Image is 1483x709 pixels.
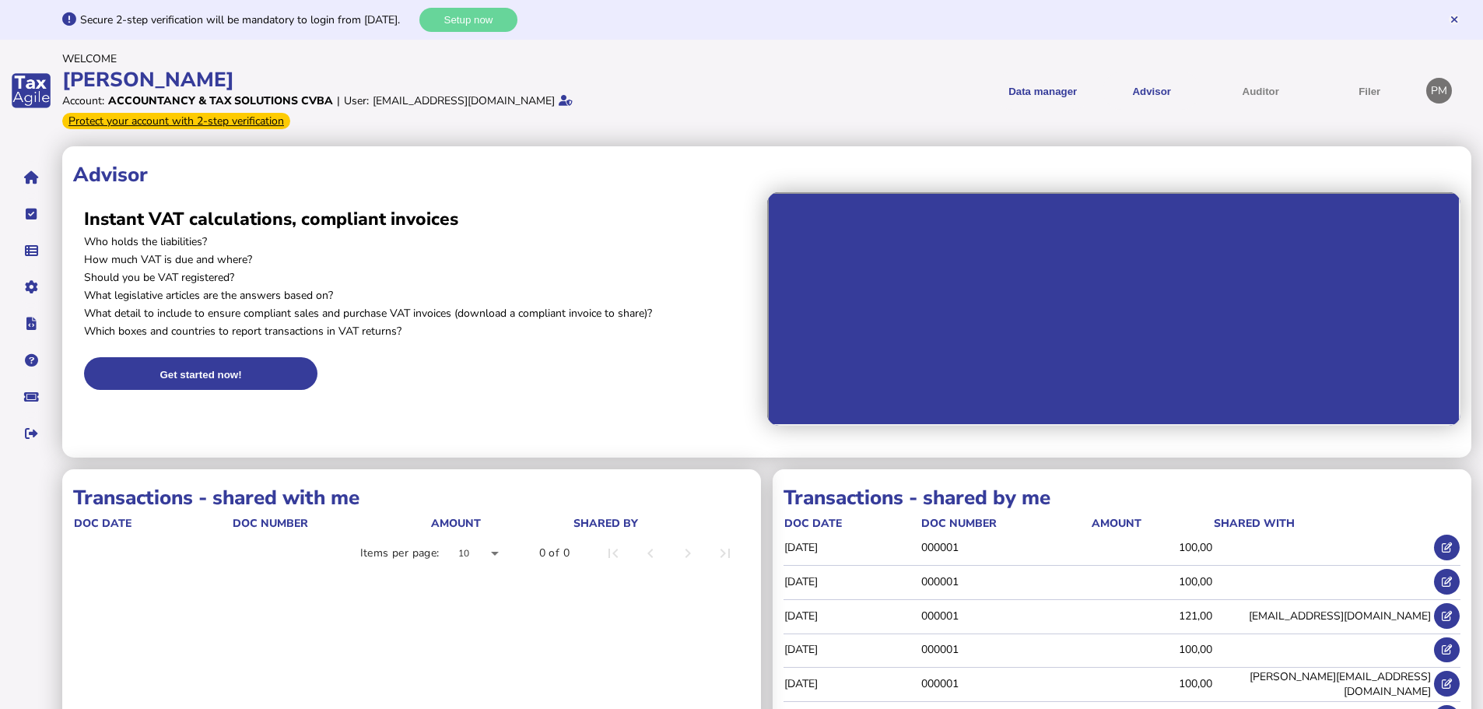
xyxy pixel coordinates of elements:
[920,532,1091,563] td: 000001
[1213,599,1432,631] td: [EMAIL_ADDRESS][DOMAIN_NAME]
[62,93,104,108] div: Account:
[920,668,1091,700] td: 000001
[921,516,1090,531] div: doc number
[1091,668,1213,700] td: 100,00
[784,668,920,700] td: [DATE]
[573,516,746,531] div: shared by
[1091,532,1213,563] td: 100,00
[784,516,920,531] div: doc date
[344,93,369,108] div: User:
[559,95,573,106] i: Email verified
[15,417,47,450] button: Sign out
[73,161,1460,188] h1: Advisor
[1211,72,1309,110] button: Auditor
[84,288,756,303] p: What legislative articles are the answers based on?
[15,161,47,194] button: Home
[84,306,756,321] p: What detail to include to ensure compliant sales and purchase VAT invoices (download a compliant ...
[1320,72,1418,110] button: Filer
[1092,516,1212,531] div: Amount
[784,599,920,631] td: [DATE]
[84,252,756,267] p: How much VAT is due and where?
[1213,668,1432,700] td: [PERSON_NAME][EMAIL_ADDRESS][DOMAIN_NAME]
[62,51,737,66] div: Welcome
[84,270,756,285] p: Should you be VAT registered?
[784,634,920,665] td: [DATE]
[431,516,572,531] div: Amount
[84,234,756,249] p: Who holds the liabilities?
[921,516,997,531] div: doc number
[80,12,415,27] div: Secure 2-step verification will be mandatory to login from [DATE].
[73,484,750,511] h1: Transactions - shared with me
[74,516,231,531] div: doc date
[15,344,47,377] button: Help pages
[84,357,317,390] button: Get started now!
[1091,565,1213,597] td: 100,00
[25,251,38,251] i: Data manager
[1434,603,1460,629] button: Open shared transaction
[1214,516,1295,531] div: shared with
[419,8,517,32] button: Setup now
[1091,599,1213,631] td: 121,00
[994,72,1092,110] button: Shows a dropdown of Data manager options
[15,198,47,230] button: Tasks
[573,516,638,531] div: shared by
[784,532,920,563] td: [DATE]
[920,634,1091,665] td: 000001
[15,234,47,267] button: Data manager
[745,72,1419,110] menu: navigate products
[84,207,756,231] h2: Instant VAT calculations, compliant invoices
[784,484,1460,511] h1: Transactions - shared by me
[233,516,429,531] div: doc number
[920,599,1091,631] td: 000001
[920,565,1091,597] td: 000001
[233,516,308,531] div: doc number
[1434,671,1460,697] button: Open shared transaction
[539,546,570,561] div: 0 of 0
[15,271,47,304] button: Manage settings
[1103,72,1201,110] button: Shows a dropdown of VAT Advisor options
[74,516,131,531] div: doc date
[360,546,440,561] div: Items per page:
[784,516,842,531] div: doc date
[62,113,290,129] div: From Oct 1, 2025, 2-step verification will be required to login. Set it up now...
[1449,14,1460,25] button: Hide message
[784,565,920,597] td: [DATE]
[1214,516,1431,531] div: shared with
[1434,535,1460,560] button: Open shared transaction
[1434,637,1460,663] button: Open shared transaction
[1434,569,1460,595] button: Open shared transaction
[1092,516,1141,531] div: Amount
[62,66,737,93] div: [PERSON_NAME]
[431,516,481,531] div: Amount
[337,93,340,108] div: |
[767,192,1461,426] iframe: Advisor intro
[373,93,555,108] div: [EMAIL_ADDRESS][DOMAIN_NAME]
[108,93,333,108] div: Accountancy & Tax Solutions CVBA
[15,307,47,340] button: Developer hub links
[84,324,756,339] p: Which boxes and countries to report transactions in VAT returns?
[1091,634,1213,665] td: 100,00
[15,381,47,413] button: Raise a support ticket
[1426,78,1452,104] div: Profile settings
